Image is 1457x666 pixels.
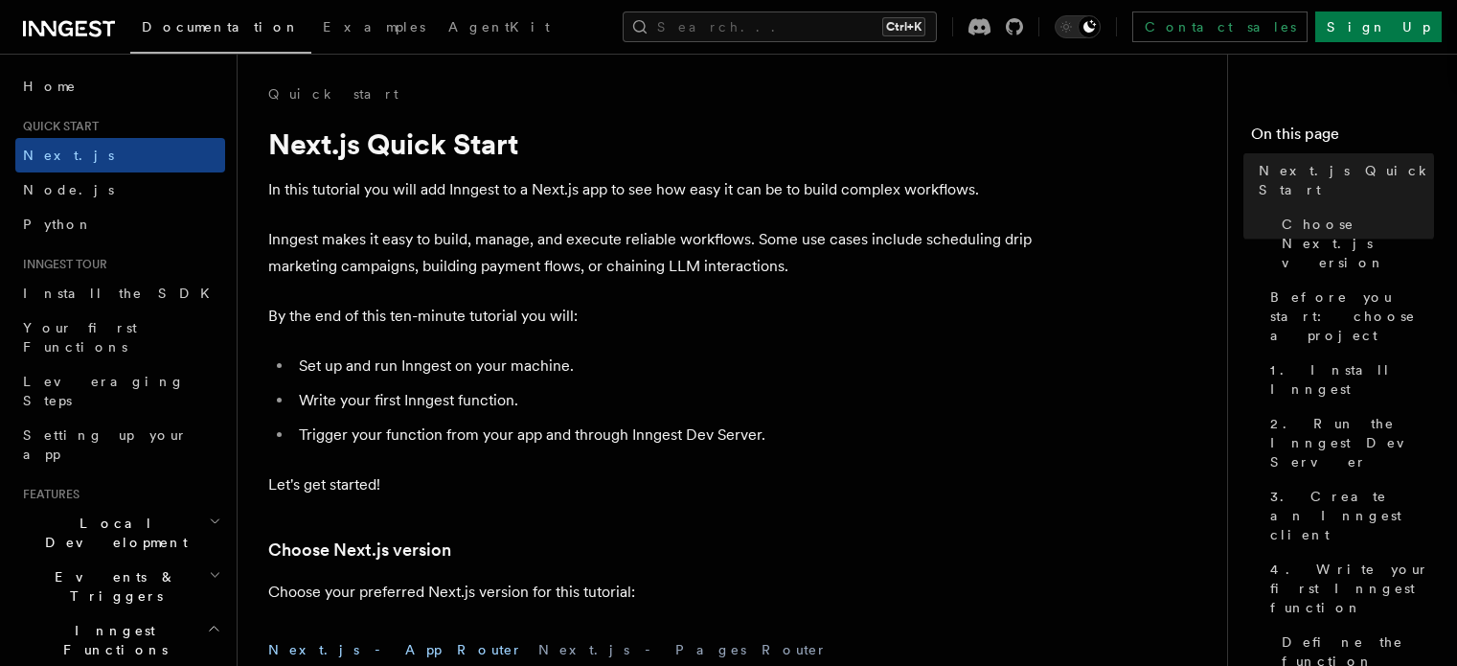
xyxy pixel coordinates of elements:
span: 3. Create an Inngest client [1270,487,1434,544]
button: Search...Ctrl+K [623,11,937,42]
span: 2. Run the Inngest Dev Server [1270,414,1434,471]
span: Setting up your app [23,427,188,462]
a: Next.js Quick Start [1251,153,1434,207]
a: Leveraging Steps [15,364,225,418]
span: Choose Next.js version [1282,215,1434,272]
a: Python [15,207,225,241]
span: Examples [323,19,425,34]
a: Choose Next.js version [268,537,451,563]
a: Home [15,69,225,103]
span: Documentation [142,19,300,34]
span: 4. Write your first Inngest function [1270,560,1434,617]
span: Quick start [15,119,99,134]
li: Set up and run Inngest on your machine. [293,353,1035,379]
a: Your first Functions [15,310,225,364]
span: Node.js [23,182,114,197]
span: Events & Triggers [15,567,209,606]
kbd: Ctrl+K [882,17,925,36]
button: Events & Triggers [15,560,225,613]
span: Before you start: choose a project [1270,287,1434,345]
a: 4. Write your first Inngest function [1263,552,1434,625]
a: Next.js [15,138,225,172]
span: AgentKit [448,19,550,34]
span: Inngest Functions [15,621,207,659]
a: Sign Up [1315,11,1442,42]
a: Before you start: choose a project [1263,280,1434,353]
a: Examples [311,6,437,52]
h4: On this page [1251,123,1434,153]
p: Inngest makes it easy to build, manage, and execute reliable workflows. Some use cases include sc... [268,226,1035,280]
h1: Next.js Quick Start [268,126,1035,161]
li: Write your first Inngest function. [293,387,1035,414]
li: Trigger your function from your app and through Inngest Dev Server. [293,422,1035,448]
p: Let's get started! [268,471,1035,498]
a: 3. Create an Inngest client [1263,479,1434,552]
a: AgentKit [437,6,561,52]
a: Install the SDK [15,276,225,310]
a: Node.js [15,172,225,207]
p: Choose your preferred Next.js version for this tutorial: [268,579,1035,606]
a: Contact sales [1132,11,1308,42]
button: Toggle dark mode [1055,15,1101,38]
span: Features [15,487,80,502]
span: Local Development [15,514,209,552]
a: Choose Next.js version [1274,207,1434,280]
span: Python [23,217,93,232]
span: Home [23,77,77,96]
a: Documentation [130,6,311,54]
span: Next.js Quick Start [1259,161,1434,199]
a: 1. Install Inngest [1263,353,1434,406]
span: Your first Functions [23,320,137,355]
a: Setting up your app [15,418,225,471]
button: Local Development [15,506,225,560]
span: Install the SDK [23,286,221,301]
a: Quick start [268,84,398,103]
span: Next.js [23,148,114,163]
p: In this tutorial you will add Inngest to a Next.js app to see how easy it can be to build complex... [268,176,1035,203]
span: Inngest tour [15,257,107,272]
span: 1. Install Inngest [1270,360,1434,399]
span: Leveraging Steps [23,374,185,408]
a: 2. Run the Inngest Dev Server [1263,406,1434,479]
p: By the end of this ten-minute tutorial you will: [268,303,1035,330]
